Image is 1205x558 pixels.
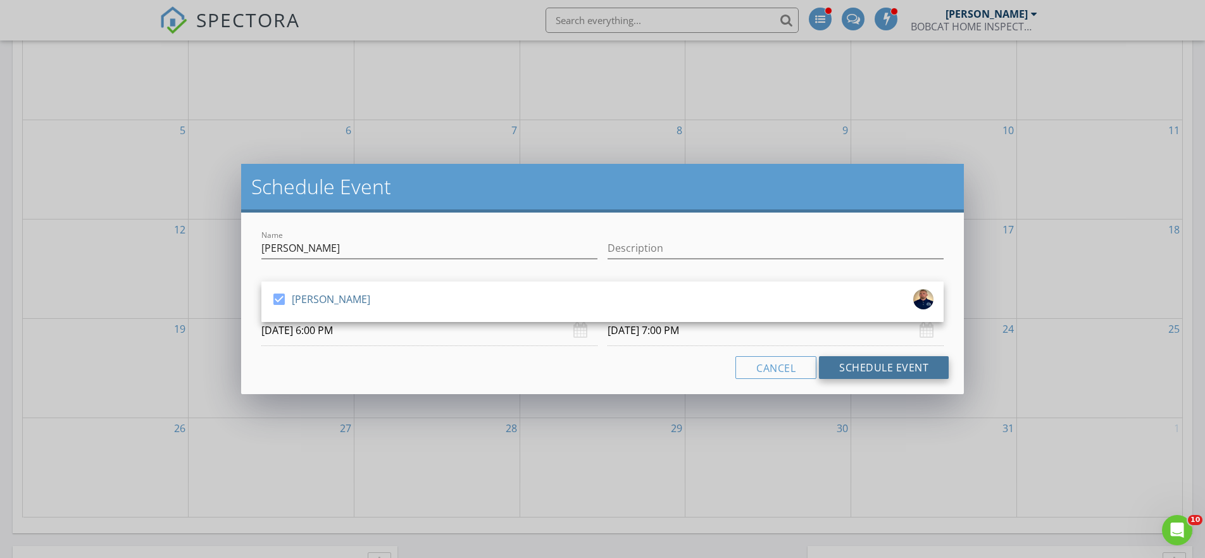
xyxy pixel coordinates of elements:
[292,289,370,309] div: [PERSON_NAME]
[608,315,944,346] input: Select date
[261,315,597,346] input: Select date
[251,174,954,199] h2: Schedule Event
[819,356,949,379] button: Schedule Event
[1188,515,1202,525] span: 10
[913,289,933,309] img: img_2996.jpeg
[735,356,816,379] button: Cancel
[1162,515,1192,545] iframe: Intercom live chat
